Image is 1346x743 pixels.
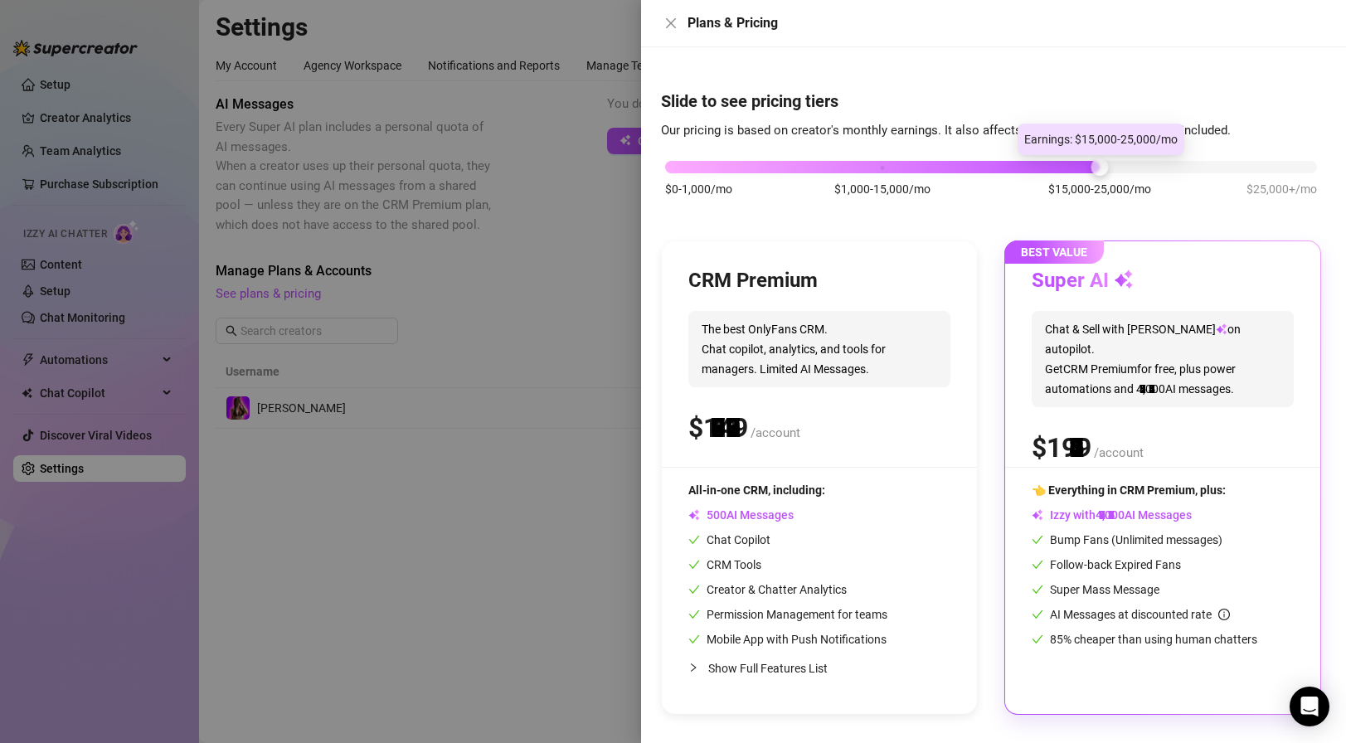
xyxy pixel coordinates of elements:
[688,633,887,646] span: Mobile App with Push Notifications
[1048,180,1151,198] span: $15,000-25,000/mo
[688,559,700,571] span: check
[1018,124,1184,155] div: Earnings: $15,000-25,000/mo
[751,425,800,440] span: /account
[661,90,1326,113] h4: Slide to see pricing tiers
[688,608,887,621] span: Permission Management for teams
[1032,268,1134,294] h3: Super AI
[1246,180,1317,198] span: $25,000+/mo
[1218,609,1230,620] span: info-circle
[1290,687,1329,726] div: Open Intercom Messenger
[688,634,700,645] span: check
[1032,533,1222,546] span: Bump Fans (Unlimited messages)
[688,533,770,546] span: Chat Copilot
[688,534,700,546] span: check
[688,558,761,571] span: CRM Tools
[665,180,732,198] span: $0-1,000/mo
[688,311,950,387] span: The best OnlyFans CRM. Chat copilot, analytics, and tools for managers. Limited AI Messages.
[688,609,700,620] span: check
[1032,508,1192,522] span: Izzy with AI Messages
[1032,558,1181,571] span: Follow-back Expired Fans
[688,483,825,497] span: All-in-one CRM, including:
[834,180,931,198] span: $1,000-15,000/mo
[708,662,828,675] span: Show Full Features List
[688,508,794,522] span: AI Messages
[1032,584,1043,595] span: check
[664,17,678,30] span: close
[1050,608,1230,621] span: AI Messages at discounted rate
[688,583,847,596] span: Creator & Chatter Analytics
[688,412,748,444] span: $
[1032,534,1043,546] span: check
[661,123,1231,138] span: Our pricing is based on creator's monthly earnings. It also affects the number of AI messages inc...
[1032,633,1257,646] span: 85% cheaper than using human chatters
[1004,240,1104,264] span: BEST VALUE
[661,13,681,33] button: Close
[1032,634,1043,645] span: check
[688,584,700,595] span: check
[1032,609,1043,620] span: check
[1032,311,1294,407] span: Chat & Sell with [PERSON_NAME] on autopilot. Get CRM Premium for free, plus power automations and...
[1032,559,1043,571] span: check
[688,648,950,687] div: Show Full Features List
[688,268,818,294] h3: CRM Premium
[688,663,698,673] span: collapsed
[1032,483,1226,497] span: 👈 Everything in CRM Premium, plus:
[1032,432,1091,464] span: $
[1094,445,1144,460] span: /account
[688,13,1326,33] div: Plans & Pricing
[1032,583,1159,596] span: Super Mass Message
